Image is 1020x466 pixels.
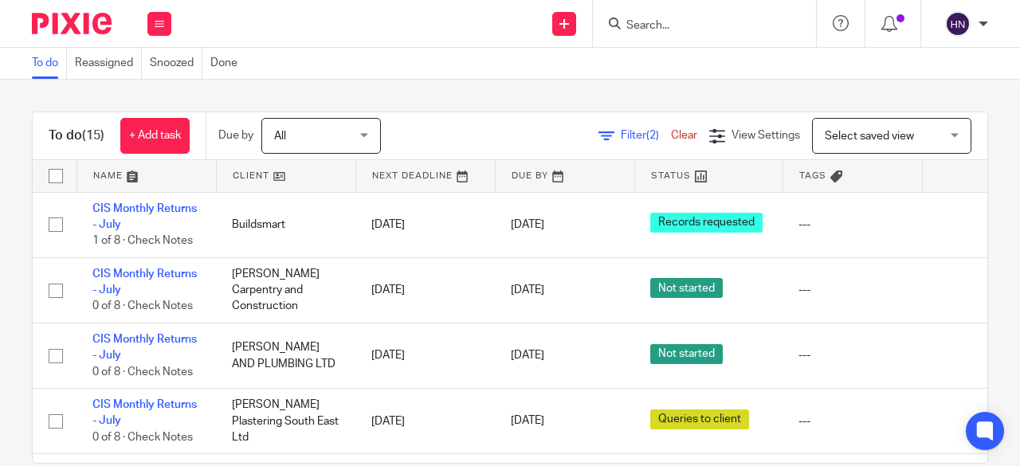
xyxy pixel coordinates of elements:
[75,48,142,79] a: Reassigned
[49,127,104,144] h1: To do
[799,171,826,180] span: Tags
[355,323,495,388] td: [DATE]
[92,366,193,378] span: 0 of 8 · Check Notes
[650,409,749,429] span: Queries to client
[32,13,112,34] img: Pixie
[650,278,723,298] span: Not started
[671,130,697,141] a: Clear
[216,389,355,454] td: [PERSON_NAME] Plastering South East Ltd
[798,413,906,429] div: ---
[274,131,286,142] span: All
[92,399,197,426] a: CIS Monthly Returns - July
[355,389,495,454] td: [DATE]
[646,130,659,141] span: (2)
[32,48,67,79] a: To do
[355,257,495,323] td: [DATE]
[732,130,800,141] span: View Settings
[511,284,544,296] span: [DATE]
[650,213,763,233] span: Records requested
[511,416,544,427] span: [DATE]
[92,432,193,443] span: 0 of 8 · Check Notes
[92,268,197,296] a: CIS Monthly Returns - July
[825,131,914,142] span: Select saved view
[216,192,355,257] td: Buildsmart
[650,344,723,364] span: Not started
[798,347,906,363] div: ---
[150,48,202,79] a: Snoozed
[218,127,253,143] p: Due by
[625,19,768,33] input: Search
[120,118,190,154] a: + Add task
[82,129,104,142] span: (15)
[216,257,355,323] td: [PERSON_NAME] Carpentry and Construction
[798,282,906,298] div: ---
[355,192,495,257] td: [DATE]
[210,48,245,79] a: Done
[798,217,906,233] div: ---
[945,11,971,37] img: svg%3E
[621,130,671,141] span: Filter
[511,219,544,230] span: [DATE]
[92,334,197,361] a: CIS Monthly Returns - July
[92,203,197,230] a: CIS Monthly Returns - July
[511,350,544,361] span: [DATE]
[92,301,193,312] span: 0 of 8 · Check Notes
[92,235,193,246] span: 1 of 8 · Check Notes
[216,323,355,388] td: [PERSON_NAME] AND PLUMBING LTD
